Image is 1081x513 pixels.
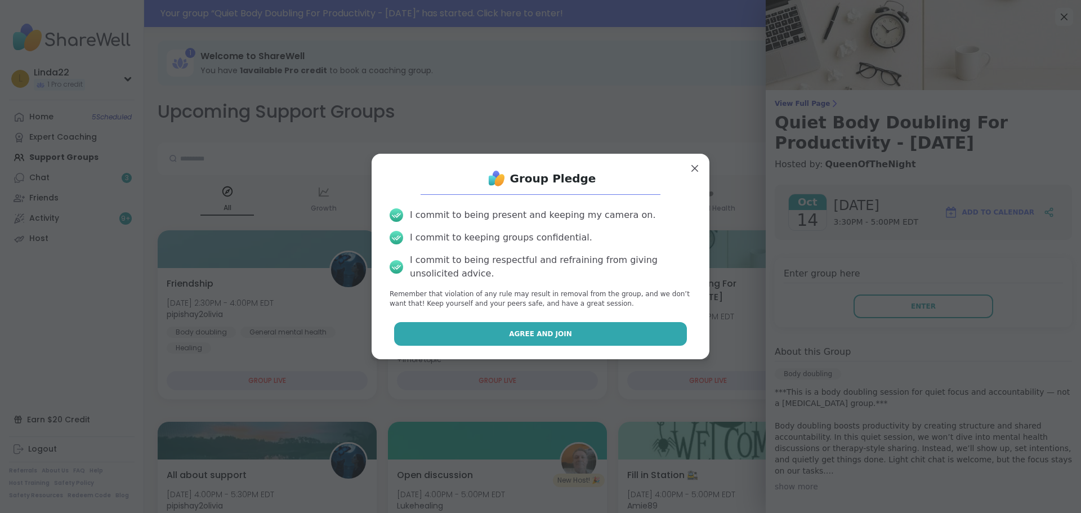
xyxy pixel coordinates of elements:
[509,329,572,339] span: Agree and Join
[410,208,655,222] div: I commit to being present and keeping my camera on.
[510,171,596,186] h1: Group Pledge
[410,231,592,244] div: I commit to keeping groups confidential.
[410,253,691,280] div: I commit to being respectful and refraining from giving unsolicited advice.
[485,167,508,190] img: ShareWell Logo
[394,322,687,346] button: Agree and Join
[390,289,691,309] p: Remember that violation of any rule may result in removal from the group, and we don’t want that!...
